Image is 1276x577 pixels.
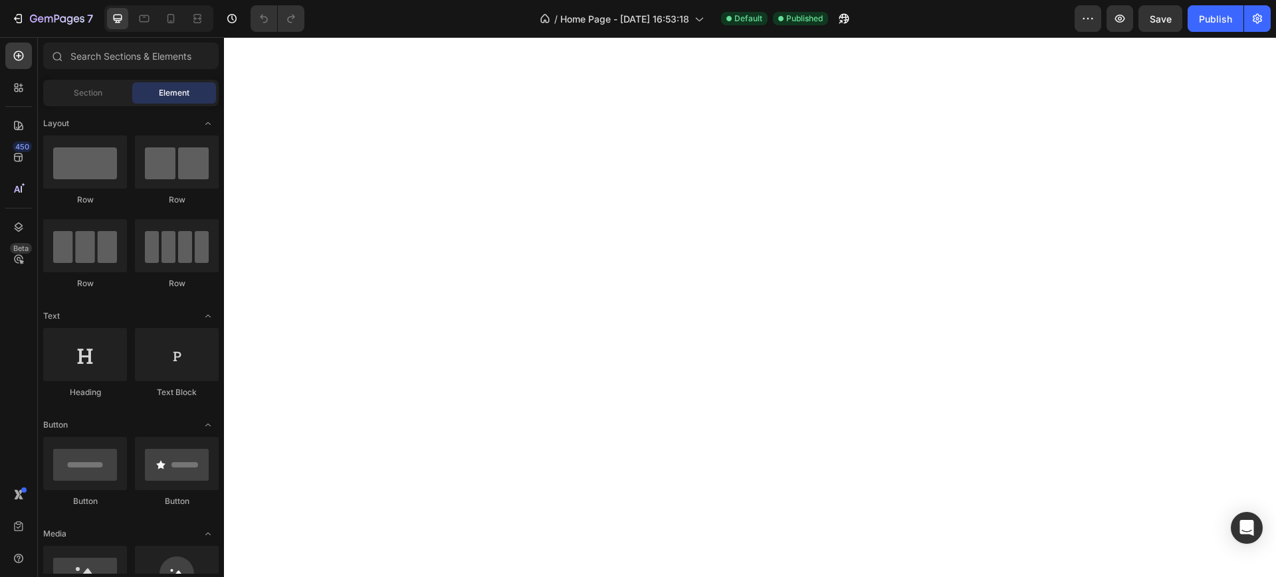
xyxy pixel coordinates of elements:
[43,419,68,431] span: Button
[43,118,69,129] span: Layout
[1199,12,1232,26] div: Publish
[10,243,32,254] div: Beta
[1150,13,1172,25] span: Save
[43,310,60,322] span: Text
[197,523,219,544] span: Toggle open
[43,495,127,507] div: Button
[43,278,127,289] div: Row
[251,5,304,32] div: Undo/Redo
[197,113,219,134] span: Toggle open
[197,305,219,327] span: Toggle open
[43,528,66,540] span: Media
[734,13,762,25] span: Default
[135,278,219,289] div: Row
[560,12,689,26] span: Home Page - [DATE] 16:53:18
[5,5,99,32] button: 7
[197,414,219,436] span: Toggle open
[87,11,93,27] p: 7
[1231,512,1263,544] div: Open Intercom Messenger
[786,13,823,25] span: Published
[1138,5,1182,32] button: Save
[74,87,102,99] span: Section
[554,12,558,26] span: /
[43,42,219,69] input: Search Sections & Elements
[43,386,127,398] div: Heading
[135,495,219,507] div: Button
[159,87,189,99] span: Element
[224,37,1276,577] iframe: Design area
[135,386,219,398] div: Text Block
[135,194,219,206] div: Row
[1188,5,1243,32] button: Publish
[13,141,32,152] div: 450
[43,194,127,206] div: Row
